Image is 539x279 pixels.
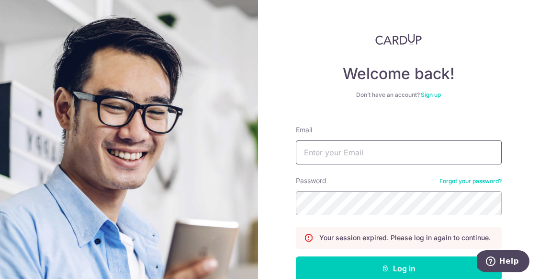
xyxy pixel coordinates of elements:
iframe: Opens a widget where you can find more information [477,250,529,274]
p: Your session expired. Please log in again to continue. [319,233,491,243]
input: Enter your Email [296,140,502,164]
img: CardUp Logo [375,34,422,45]
div: Don’t have an account? [296,91,502,99]
a: Forgot your password? [439,177,502,185]
label: Password [296,176,326,186]
label: Email [296,125,312,135]
h4: Welcome back! [296,64,502,83]
a: Sign up [421,91,441,98]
